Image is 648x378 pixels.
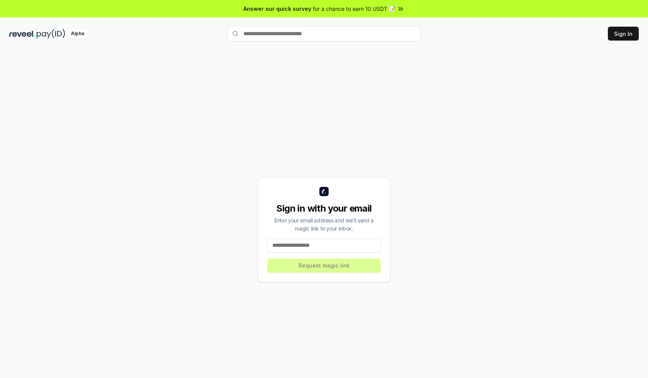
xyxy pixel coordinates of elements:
[37,29,65,39] img: pay_id
[267,216,381,232] div: Enter your email address and we’ll send a magic link to your inbox.
[319,187,329,196] img: logo_small
[67,29,88,39] div: Alpha
[313,5,395,13] span: for a chance to earn 10 USDT 📝
[9,29,35,39] img: reveel_dark
[267,202,381,215] div: Sign in with your email
[243,5,311,13] span: Answer our quick survey
[608,27,639,41] button: Sign In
